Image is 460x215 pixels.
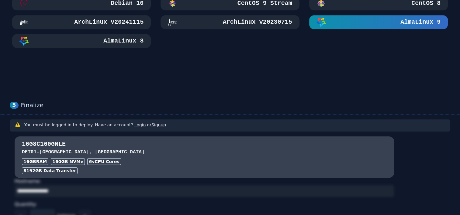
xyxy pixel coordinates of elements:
[15,178,394,197] div: Hostname:
[22,148,387,156] h3: DET01 - [GEOGRAPHIC_DATA], [GEOGRAPHIC_DATA]
[87,158,121,165] div: 6 vCPU Cores
[12,15,151,29] button: ArchLinux v20241115ArchLinux v20241115
[24,122,166,128] h3: You must be logged in to deploy. Have an account? or
[316,18,326,27] img: AlmaLinux 9
[10,102,19,109] div: 5
[399,18,441,26] h3: AlmaLinux 9
[222,18,292,26] h3: ArchLinux v20230715
[168,18,177,27] img: ArchLinux v20230715
[15,200,394,209] div: Quantity:
[134,122,146,127] a: Login
[19,18,29,27] img: ArchLinux v20241115
[151,122,166,127] a: Signup
[22,158,48,165] div: 16GB RAM
[309,15,448,29] button: AlmaLinux 9AlmaLinux 9
[22,167,78,174] div: 8192 GB Data Transfer
[19,36,29,46] img: AlmaLinux 8
[161,15,299,29] button: ArchLinux v20230715ArchLinux v20230715
[51,158,85,165] div: 160 GB NVMe
[12,34,151,48] button: AlmaLinux 8AlmaLinux 8
[22,140,387,148] h3: 16G8C160GNLE
[73,18,144,26] h3: ArchLinux v20241115
[21,101,450,109] div: Finalize
[102,37,144,45] h3: AlmaLinux 8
